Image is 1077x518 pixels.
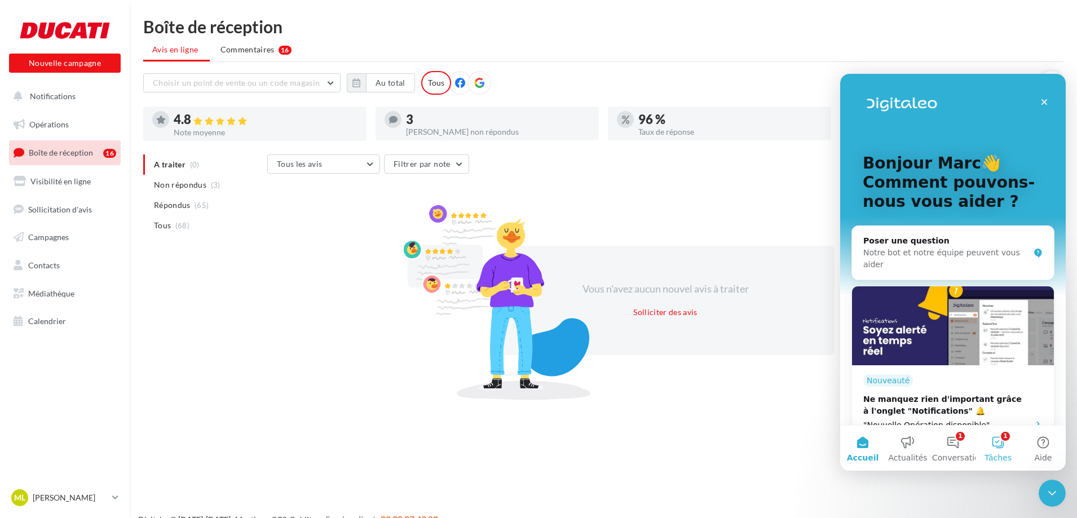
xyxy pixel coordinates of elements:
[347,73,415,92] button: Au total
[629,306,702,319] button: Solliciter des avis
[154,200,191,211] span: Répondus
[406,113,590,126] div: 3
[28,289,74,298] span: Médiathèque
[28,232,69,242] span: Campagnes
[175,221,189,230] span: (68)
[7,309,123,333] a: Calendrier
[103,149,116,158] div: 16
[153,78,320,87] span: Choisir un point de vente ou un code magasin
[7,254,123,277] a: Contacts
[7,170,123,193] a: Visibilité en ligne
[220,44,275,55] span: Commentaires
[7,113,123,136] a: Opérations
[9,54,121,73] button: Nouvelle campagne
[195,201,209,210] span: (65)
[1039,480,1066,507] iframe: Intercom live chat
[7,225,123,249] a: Campagnes
[174,113,357,126] div: 4.8
[154,179,206,191] span: Non répondus
[384,154,469,174] button: Filtrer par note
[366,73,415,92] button: Au total
[28,316,66,326] span: Calendrier
[840,74,1066,471] iframe: Intercom live chat
[143,18,1063,35] div: Boîte de réception
[9,487,121,508] a: ML [PERSON_NAME]
[30,176,91,186] span: Visibilité en ligne
[28,260,60,270] span: Contacts
[406,128,590,136] div: [PERSON_NAME] non répondus
[14,492,25,503] span: ML
[143,73,341,92] button: Choisir un point de vente ou un code magasin
[7,198,123,222] a: Sollicitation d'avis
[28,204,92,214] span: Sollicitation d'avis
[267,154,380,174] button: Tous les avis
[154,220,171,231] span: Tous
[568,282,762,296] div: Vous n'avez aucun nouvel avis à traiter
[211,180,220,189] span: (3)
[638,113,822,126] div: 96 %
[29,148,93,157] span: Boîte de réception
[7,85,118,108] button: Notifications
[30,91,76,101] span: Notifications
[421,71,451,95] div: Tous
[277,159,323,169] span: Tous les avis
[279,46,292,55] div: 16
[638,128,822,136] div: Taux de réponse
[29,119,69,129] span: Opérations
[33,492,108,503] p: [PERSON_NAME]
[7,282,123,306] a: Médiathèque
[7,140,123,165] a: Boîte de réception16
[174,129,357,136] div: Note moyenne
